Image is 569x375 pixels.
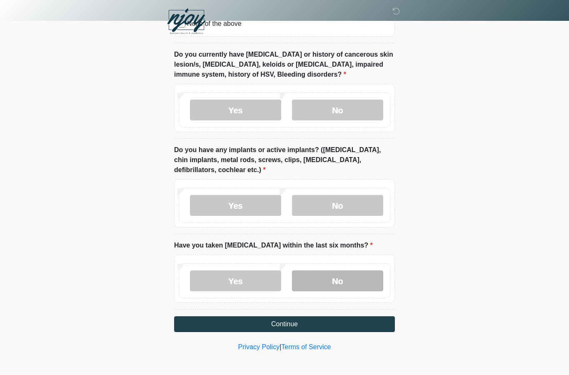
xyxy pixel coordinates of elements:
[190,195,281,216] label: Yes
[174,145,395,175] label: Do you have any implants or active implants? ([MEDICAL_DATA], chin implants, metal rods, screws, ...
[174,50,395,80] label: Do you currently have [MEDICAL_DATA] or history of cancerous skin lesion/s, [MEDICAL_DATA], keloi...
[292,270,383,291] label: No
[280,343,281,350] a: |
[292,195,383,216] label: No
[166,6,207,37] img: NJOY Restored Health & Aesthetics Logo
[238,343,280,350] a: Privacy Policy
[174,316,395,332] button: Continue
[281,343,331,350] a: Terms of Service
[174,240,373,250] label: Have you taken [MEDICAL_DATA] within the last six months?
[190,100,281,120] label: Yes
[190,270,281,291] label: Yes
[292,100,383,120] label: No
